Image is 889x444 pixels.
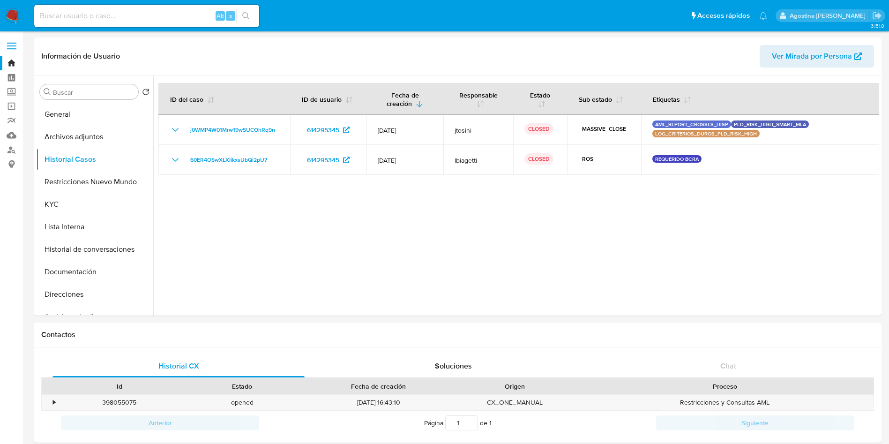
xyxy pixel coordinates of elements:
[36,148,153,171] button: Historial Casos
[759,12,767,20] a: Notificaciones
[36,126,153,148] button: Archivos adjuntos
[36,238,153,261] button: Historial de conversaciones
[236,9,255,23] button: search-icon
[435,361,472,371] span: Soluciones
[424,415,492,430] span: Página de
[44,88,51,96] button: Buscar
[36,283,153,306] button: Direcciones
[760,45,874,68] button: Ver Mirada por Persona
[41,52,120,61] h1: Información de Usuario
[217,11,224,20] span: Alt
[36,306,153,328] button: Anticipos de dinero
[36,261,153,283] button: Documentación
[158,361,199,371] span: Historial CX
[36,216,153,238] button: Lista Interna
[36,103,153,126] button: General
[304,395,454,410] div: [DATE] 16:43:10
[772,45,852,68] span: Ver Mirada por Persona
[576,395,874,410] div: Restricciones y Consultas AML
[872,11,882,21] a: Salir
[65,382,174,391] div: Id
[36,193,153,216] button: KYC
[229,11,232,20] span: s
[790,11,869,20] p: agostina.faruolo@mercadolibre.com
[61,415,259,430] button: Anterior
[142,88,149,98] button: Volver al orden por defecto
[36,171,153,193] button: Restricciones Nuevo Mundo
[187,382,297,391] div: Estado
[41,330,874,339] h1: Contactos
[583,382,867,391] div: Proceso
[489,418,492,428] span: 1
[34,10,259,22] input: Buscar usuario o caso...
[181,395,304,410] div: opened
[53,88,134,97] input: Buscar
[454,395,576,410] div: CX_ONE_MANUAL
[310,382,447,391] div: Fecha de creación
[53,398,55,407] div: •
[58,395,181,410] div: 398055075
[460,382,570,391] div: Origen
[697,11,750,21] span: Accesos rápidos
[720,361,736,371] span: Chat
[656,415,854,430] button: Siguiente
